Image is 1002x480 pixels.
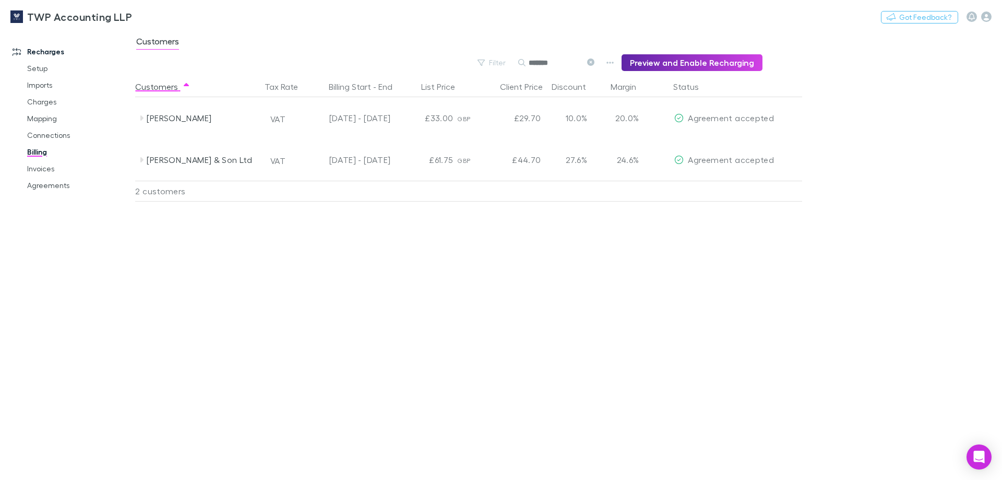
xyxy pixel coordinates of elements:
span: Agreement accepted [688,113,774,123]
button: Filter [472,56,512,69]
a: Setup [17,60,141,77]
button: Tax Rate [265,76,311,97]
button: Margin [611,76,649,97]
h3: TWP Accounting LLP [27,10,132,23]
div: [DATE] - [DATE] [305,97,390,139]
a: Invoices [17,160,141,177]
button: Billing Start - End [329,76,405,97]
button: VAT [266,153,290,169]
div: [DATE] - [DATE] [305,139,390,181]
button: Discount [552,76,599,97]
a: Connections [17,127,141,144]
button: Client Price [500,76,555,97]
button: Status [673,76,711,97]
span: Agreement accepted [688,155,774,165]
span: GBP [457,157,470,165]
a: Billing [17,144,141,160]
span: Customers [136,36,179,50]
button: List Price [421,76,468,97]
div: £61.75 [395,139,457,181]
a: Agreements [17,177,141,194]
div: 10.0% [545,97,607,139]
div: Open Intercom Messenger [967,444,992,470]
div: [PERSON_NAME] & Son Ltd [147,139,257,181]
a: Charges [17,93,141,110]
img: TWP Accounting LLP's Logo [10,10,23,23]
a: Mapping [17,110,141,127]
a: Recharges [2,43,141,60]
button: Customers [135,76,190,97]
div: £44.70 [482,139,545,181]
div: 2 customers [135,181,260,202]
a: TWP Accounting LLP [4,4,138,29]
button: Preview and Enable Recharging [622,54,762,71]
div: 27.6% [545,139,607,181]
div: [PERSON_NAME] [147,97,257,139]
p: 20.0% [612,112,639,124]
button: Got Feedback? [881,11,958,24]
button: VAT [266,111,290,127]
a: Imports [17,77,141,93]
div: [PERSON_NAME] & Son LtdVAT[DATE] - [DATE]£61.75GBP£44.7027.6%24.6%EditAgreement accepted [135,139,807,181]
span: GBP [457,115,470,123]
div: £29.70 [482,97,545,139]
div: £33.00 [395,97,457,139]
div: [PERSON_NAME]VAT[DATE] - [DATE]£33.00GBP£29.7010.0%20.0%EditAgreement accepted [135,97,807,139]
p: 24.6% [612,154,639,166]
